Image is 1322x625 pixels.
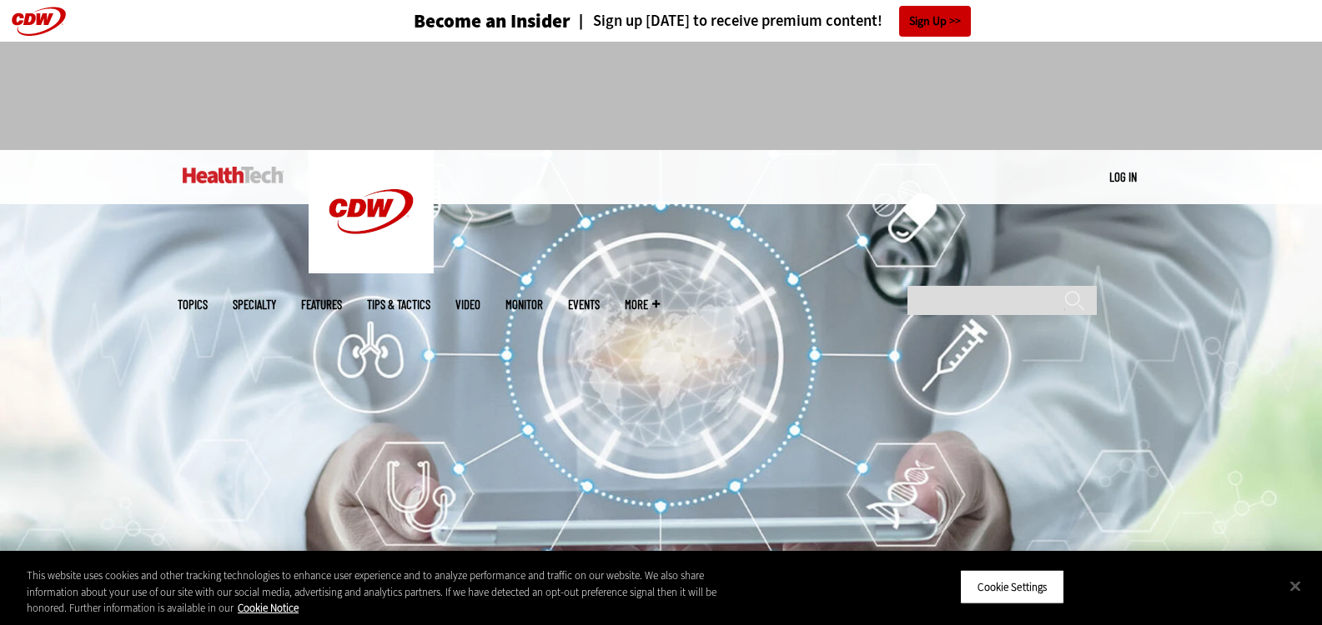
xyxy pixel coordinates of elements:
button: Cookie Settings [960,569,1064,604]
a: Become an Insider [351,12,571,31]
div: This website uses cookies and other tracking technologies to enhance user experience and to analy... [27,567,727,617]
h3: Become an Insider [414,12,571,31]
a: Tips & Tactics [367,298,430,311]
a: Video [455,298,480,311]
a: Events [568,298,600,311]
div: User menu [1109,168,1137,186]
a: MonITor [505,298,543,311]
a: Sign up [DATE] to receive premium content! [571,13,882,29]
span: More [625,298,660,311]
span: Specialty [233,298,276,311]
a: Sign Up [899,6,971,37]
a: CDW [309,260,434,277]
img: Home [183,167,284,183]
a: More information about your privacy [238,601,299,615]
a: Features [301,298,342,311]
span: Topics [178,298,208,311]
iframe: advertisement [358,58,965,133]
button: Close [1277,567,1314,604]
img: Home [309,150,434,273]
a: Log in [1109,169,1137,184]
